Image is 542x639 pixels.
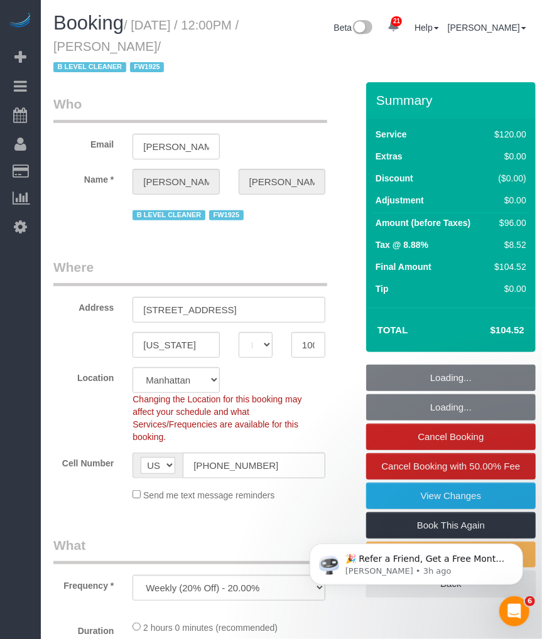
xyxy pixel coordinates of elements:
div: ($0.00) [490,172,526,185]
small: / [DATE] / 12:00PM / [PERSON_NAME] [53,18,239,75]
label: Tip [376,282,389,295]
label: Address [44,297,123,314]
input: Email [133,134,219,159]
label: Tax @ 8.88% [376,239,428,251]
label: Discount [376,172,413,185]
label: Service [376,128,407,141]
span: Send me text message reminders [143,490,274,500]
span: B LEVEL CLEANER [133,210,205,220]
label: Extras [376,150,403,163]
input: City [133,332,219,358]
label: Email [44,134,123,151]
div: $8.52 [490,239,526,251]
span: FW1925 [209,210,244,220]
strong: Total [377,325,408,335]
h4: $104.52 [453,325,524,336]
iframe: Intercom notifications message [291,517,542,605]
div: $120.00 [490,128,526,141]
label: Amount (before Taxes) [376,217,470,229]
label: Adjustment [376,194,424,207]
div: $0.00 [490,282,526,295]
label: Name * [44,169,123,186]
span: FW1925 [130,62,165,72]
span: B LEVEL CLEANER [53,62,126,72]
a: Book This Again [366,512,536,539]
span: 21 [391,16,402,26]
label: Final Amount [376,260,431,273]
span: 2 hours 0 minutes (recommended) [143,623,278,633]
a: 21 [381,13,406,40]
a: Beta [334,23,373,33]
h3: Summary [376,93,529,107]
a: [PERSON_NAME] [448,23,526,33]
input: Zip Code [291,332,325,358]
img: Automaid Logo [8,13,33,30]
input: Last Name [239,169,325,195]
span: 6 [525,596,535,606]
label: Frequency * [44,575,123,592]
a: Cancel Booking [366,424,536,450]
legend: Where [53,258,327,286]
iframe: Intercom live chat [499,596,529,626]
input: First Name [133,169,219,195]
legend: Who [53,95,327,123]
span: Cancel Booking with 50.00% Fee [382,461,521,471]
legend: What [53,536,327,564]
span: Booking [53,12,124,34]
label: Duration [44,620,123,637]
a: View Changes [366,483,536,509]
a: Help [415,23,439,33]
div: $0.00 [490,194,526,207]
div: $104.52 [490,260,526,273]
span: Changing the Location for this booking may affect your schedule and what Services/Frequencies are... [133,394,301,442]
a: Cancel Booking with 50.00% Fee [366,453,536,480]
img: New interface [352,20,372,36]
label: Cell Number [44,453,123,470]
div: $0.00 [490,150,526,163]
label: Location [44,367,123,384]
input: Cell Number [183,453,325,478]
div: $96.00 [490,217,526,229]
